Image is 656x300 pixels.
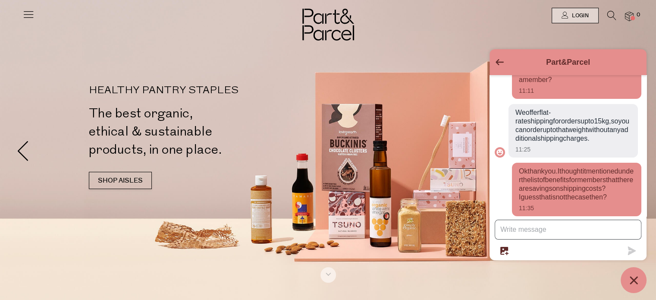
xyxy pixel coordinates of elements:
[302,9,354,41] img: Part&Parcel
[89,172,152,189] a: SHOP AISLES
[625,12,634,21] a: 0
[487,49,649,293] inbox-online-store-chat: Shopify online store chat
[570,12,589,19] span: Login
[89,85,332,96] p: HEALTHY PANTRY STAPLES
[552,8,599,23] a: Login
[89,104,332,159] h2: The best organic, ethical & sustainable products, in one place.
[634,11,642,19] span: 0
